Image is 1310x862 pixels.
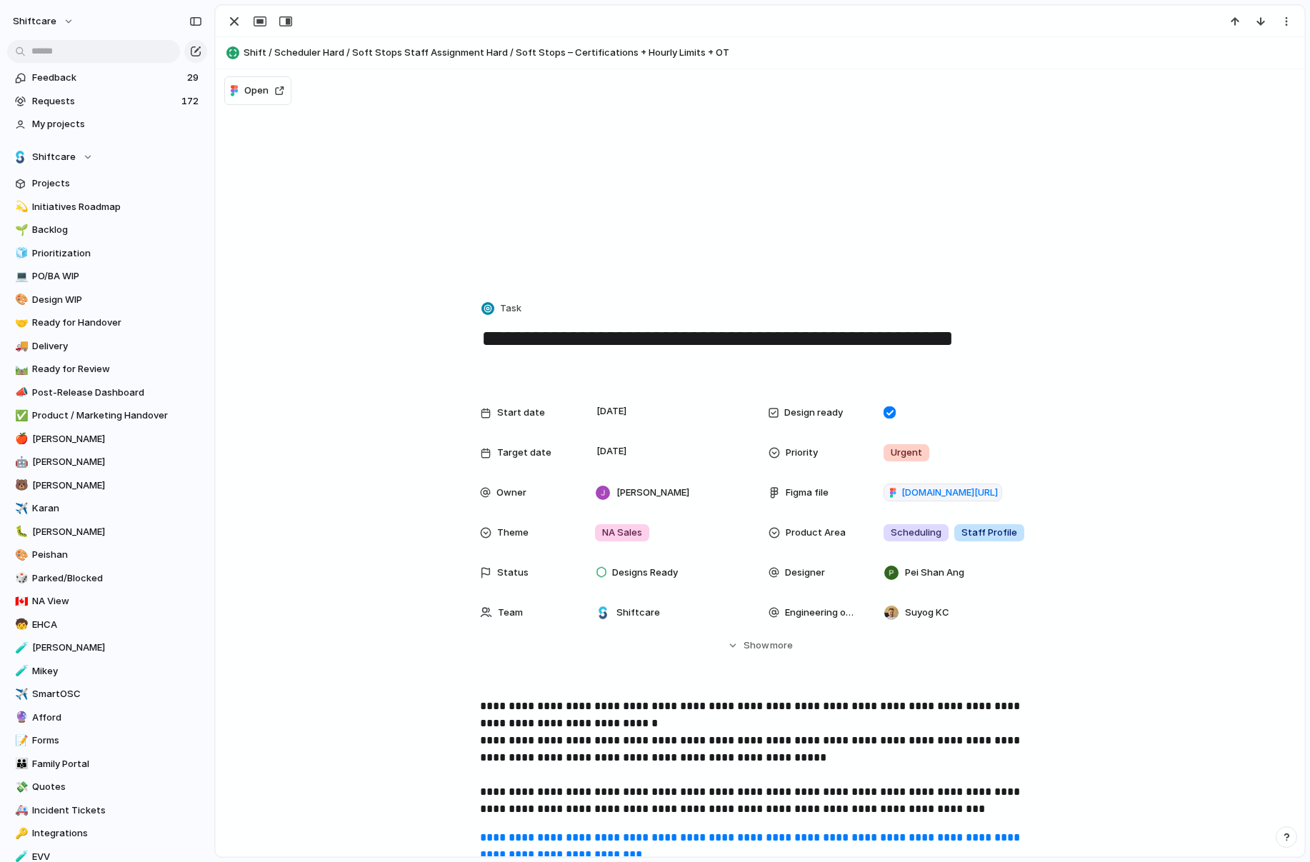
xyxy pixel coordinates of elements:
div: ✈️Karan [7,498,207,519]
span: [DATE] [593,403,631,420]
button: 🔑 [13,826,27,841]
button: Shift / Scheduler Hard / Soft Stops Staff Assignment Hard / Soft Stops – Certifications + Hourly ... [222,41,1298,64]
button: ✈️ [13,501,27,516]
div: 🍎[PERSON_NAME] [7,429,207,450]
div: 🌱Backlog [7,219,207,241]
div: ✅ [15,408,25,424]
button: ✈️ [13,687,27,701]
div: 🔮 [15,709,25,726]
span: Team [498,606,523,620]
span: Show [744,638,769,653]
span: Scheduling [891,526,941,540]
span: Incident Tickets [32,803,202,818]
div: 💸Quotes [7,776,207,798]
div: 🧪Mikey [7,661,207,682]
button: 🍎 [13,432,27,446]
span: Open [244,84,269,98]
a: My projects [7,114,207,135]
span: Feedback [32,71,183,85]
span: Pei Shan Ang [905,566,964,580]
button: 🎨 [13,548,27,562]
span: Afford [32,711,202,725]
div: 🎲 [15,570,25,586]
span: Projects [32,176,202,191]
div: 📣 [15,384,25,401]
span: NA View [32,594,202,608]
div: 🎲Parked/Blocked [7,568,207,589]
div: 🚚 [15,338,25,354]
button: 🎨 [13,293,27,307]
span: [PERSON_NAME] [32,432,202,446]
button: 💻 [13,269,27,284]
a: 🤝Ready for Handover [7,312,207,334]
span: Family Portal [32,757,202,771]
div: 💻 [15,269,25,285]
span: [PERSON_NAME] [32,525,202,539]
span: Prioritization [32,246,202,261]
span: NA Sales [602,526,642,540]
button: 🛤️ [13,362,27,376]
button: 👪 [13,757,27,771]
a: 🚚Delivery [7,336,207,357]
a: 💫Initiatives Roadmap [7,196,207,218]
span: more [770,638,793,653]
span: Forms [32,733,202,748]
span: 172 [181,94,201,109]
span: PO/BA WIP [32,269,202,284]
a: 🐻[PERSON_NAME] [7,475,207,496]
button: 🇨🇦 [13,594,27,608]
a: Feedback29 [7,67,207,89]
button: 🧪 [13,664,27,678]
button: 🚚 [13,339,27,354]
a: ✈️SmartOSC [7,683,207,705]
button: Task [479,299,526,319]
span: Designer [785,566,825,580]
button: shiftcare [6,10,81,33]
span: Product Area [786,526,846,540]
span: Owner [496,486,526,500]
a: 🔑Integrations [7,823,207,844]
span: [PERSON_NAME] [32,478,202,493]
div: 🤝 [15,315,25,331]
a: 📝Forms [7,730,207,751]
span: Ready for Handover [32,316,202,330]
a: 🎨Peishan [7,544,207,566]
div: 🧊 [15,245,25,261]
button: 💸 [13,780,27,794]
span: [PERSON_NAME] [32,641,202,655]
div: 🚑 [15,802,25,818]
div: 💫 [15,199,25,215]
span: Karan [32,501,202,516]
div: 💻PO/BA WIP [7,266,207,287]
a: 🇨🇦NA View [7,591,207,612]
div: 🎨 [15,547,25,563]
span: 29 [187,71,201,85]
span: My projects [32,117,202,131]
span: Urgent [891,446,922,460]
div: 💸 [15,779,25,796]
div: 🧪 [15,640,25,656]
span: Quotes [32,780,202,794]
span: Delivery [32,339,202,354]
button: 🐻 [13,478,27,493]
div: 🛤️ [15,361,25,378]
span: Requests [32,94,177,109]
div: 🇨🇦 [15,593,25,610]
div: 🐻 [15,477,25,493]
a: 🛤️Ready for Review [7,359,207,380]
a: [DOMAIN_NAME][URL] [884,483,1002,502]
button: 🧪 [13,641,27,655]
span: Shiftcare [32,150,76,164]
span: Parked/Blocked [32,571,202,586]
button: 🚑 [13,803,27,818]
a: 🚑Incident Tickets [7,800,207,821]
div: 🐛 [15,523,25,540]
span: Staff Profile [961,526,1017,540]
div: 🎨Design WIP [7,289,207,311]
